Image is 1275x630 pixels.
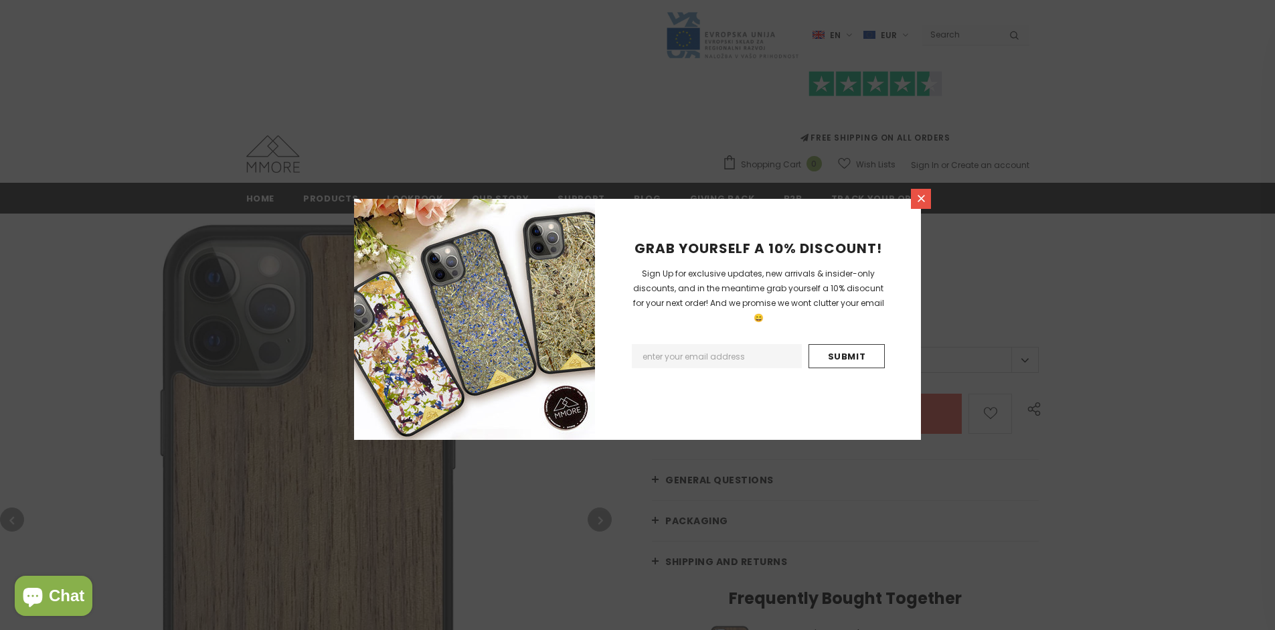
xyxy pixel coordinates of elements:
inbox-online-store-chat: Shopify online store chat [11,576,96,619]
input: Submit [809,344,885,368]
a: Close [911,189,931,209]
input: Email Address [632,344,802,368]
span: Sign Up for exclusive updates, new arrivals & insider-only discounts, and in the meantime grab yo... [633,268,884,323]
span: GRAB YOURSELF A 10% DISCOUNT! [634,239,882,258]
